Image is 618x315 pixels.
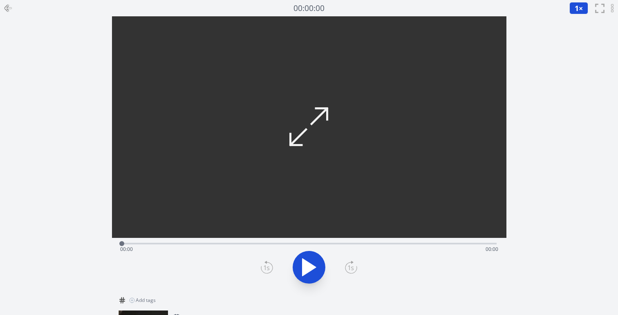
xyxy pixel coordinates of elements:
span: 1 [575,3,579,13]
button: Add tags [126,294,159,307]
button: 1× [569,2,588,14]
a: 00:00:00 [293,2,325,14]
span: Add tags [136,297,156,304]
span: 00:00 [486,246,498,253]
